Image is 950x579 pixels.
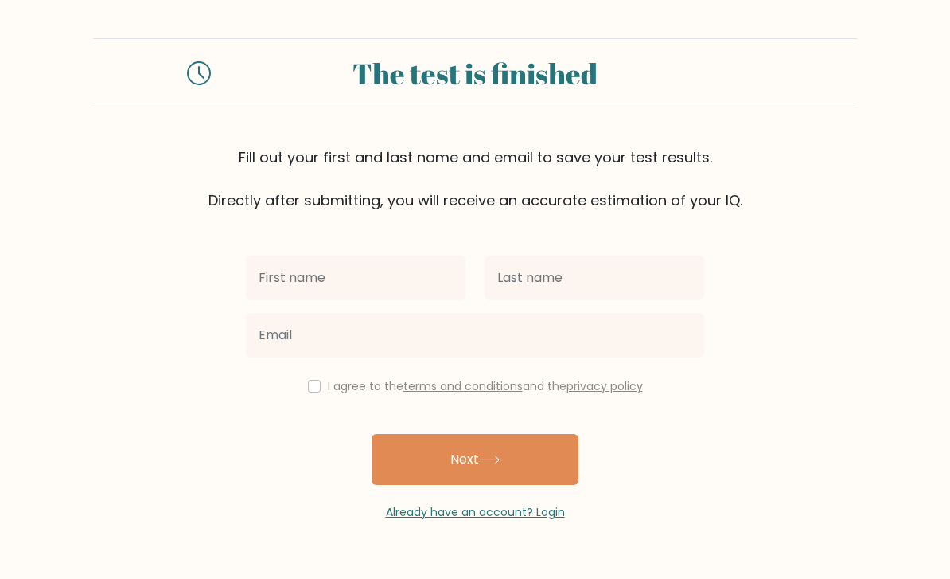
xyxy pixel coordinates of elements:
a: Already have an account? Login [386,504,565,520]
a: terms and conditions [403,378,523,394]
input: Email [246,313,704,358]
input: First name [246,256,465,300]
input: Last name [485,256,704,300]
div: Fill out your first and last name and email to save your test results. Directly after submitting,... [93,147,857,211]
button: Next [372,434,578,485]
div: The test is finished [230,52,720,95]
a: privacy policy [566,378,643,394]
label: I agree to the and the [328,378,643,394]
